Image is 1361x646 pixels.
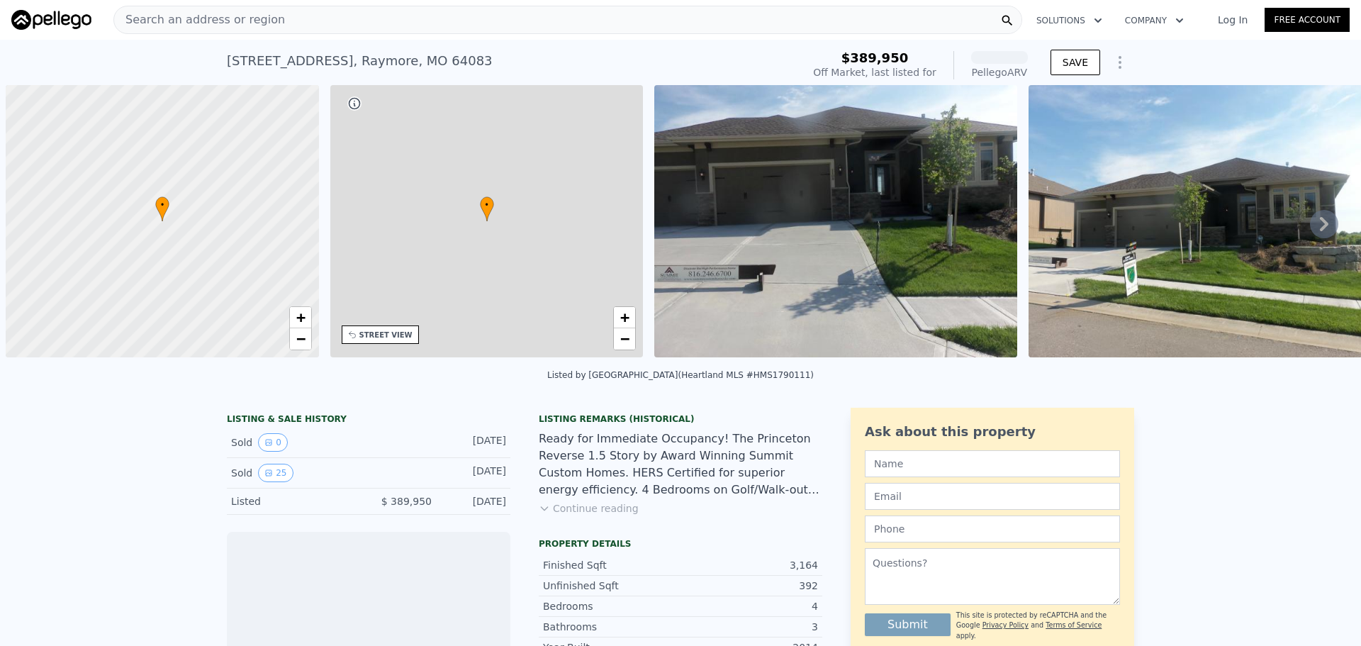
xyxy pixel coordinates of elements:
span: • [155,199,169,211]
button: Company [1114,8,1195,33]
a: Terms of Service [1046,621,1102,629]
div: Property details [539,538,822,550]
span: $389,950 [841,50,909,65]
button: SAVE [1051,50,1100,75]
a: Zoom out [290,328,311,350]
input: Email [865,483,1120,510]
div: Bathrooms [543,620,680,634]
div: Ready for Immediate Occupancy! The Princeton Reverse 1.5 Story by Award Winning Summit Custom Hom... [539,430,822,499]
div: This site is protected by reCAPTCHA and the Google and apply. [956,611,1120,641]
div: [DATE] [443,494,506,508]
button: Show Options [1106,48,1134,77]
div: Pellego ARV [971,65,1028,79]
div: Listing Remarks (Historical) [539,413,822,425]
button: Submit [865,613,951,636]
div: [DATE] [443,464,506,482]
div: Listed by [GEOGRAPHIC_DATA] (Heartland MLS #HMS1790111) [547,370,814,380]
div: Unfinished Sqft [543,579,680,593]
a: Free Account [1265,8,1350,32]
button: View historical data [258,433,288,452]
div: 4 [680,599,818,613]
a: Log In [1201,13,1265,27]
div: Off Market, last listed for [813,65,936,79]
span: Search an address or region [114,11,285,28]
div: 3 [680,620,818,634]
span: − [296,330,305,347]
span: • [480,199,494,211]
button: Continue reading [539,501,639,516]
a: Zoom in [290,307,311,328]
div: Sold [231,464,357,482]
div: [DATE] [443,433,506,452]
button: Solutions [1025,8,1114,33]
span: $ 389,950 [381,496,432,507]
a: Zoom out [614,328,635,350]
div: Ask about this property [865,422,1120,442]
div: • [480,196,494,221]
div: Finished Sqft [543,558,680,572]
div: Listed [231,494,357,508]
div: Sold [231,433,357,452]
div: STREET VIEW [359,330,413,340]
span: − [620,330,629,347]
div: • [155,196,169,221]
a: Privacy Policy [982,621,1029,629]
div: [STREET_ADDRESS] , Raymore , MO 64083 [227,51,493,71]
button: View historical data [258,464,293,482]
div: 3,164 [680,558,818,572]
div: 392 [680,579,818,593]
span: + [620,308,629,326]
img: Sale: 134940063 Parcel: 57984525 [654,85,1017,357]
div: Bedrooms [543,599,680,613]
input: Phone [865,516,1120,542]
input: Name [865,450,1120,477]
span: + [296,308,305,326]
div: LISTING & SALE HISTORY [227,413,510,428]
img: Pellego [11,10,91,30]
a: Zoom in [614,307,635,328]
